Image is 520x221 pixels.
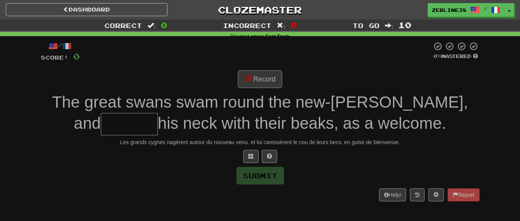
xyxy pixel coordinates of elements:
span: Zerline38 [432,7,466,13]
span: : [277,22,285,29]
div: Les grands cygnes nagèrent autour du nouveau venu, et lui caressèrent le cou de leurs becs, en gu... [41,138,480,146]
span: Correct [104,22,142,29]
button: Single letter hint - you only get 1 per sentence and score half the points! alt+h [262,150,277,163]
span: his neck with their beaks, as a welcome. [158,114,446,132]
span: The great swans swam round the new-[PERSON_NAME], and [52,93,468,132]
span: : [147,22,156,29]
a: Clozemaster [179,3,341,17]
span: 0 [161,20,167,30]
div: / [41,42,80,51]
span: 10 [398,20,411,30]
button: Switch sentence to multiple choice alt+p [243,150,259,163]
span: Score: [41,54,69,61]
button: Report [448,188,479,201]
button: Round history (alt+y) [410,188,425,201]
span: To go [353,22,380,29]
span: Incorrect [223,22,271,29]
span: : [385,22,393,29]
button: Submit [236,167,284,184]
span: / [483,6,487,12]
a: Zerline38 / [428,3,505,17]
button: Help! [379,188,406,201]
div: Mastered [432,53,480,60]
span: 0 [73,52,80,61]
span: 0 % [433,53,441,59]
a: Dashboard [6,3,167,16]
strong: Legacy Fast Track [247,34,289,39]
span: 0 [291,20,297,30]
button: Record [238,70,282,88]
